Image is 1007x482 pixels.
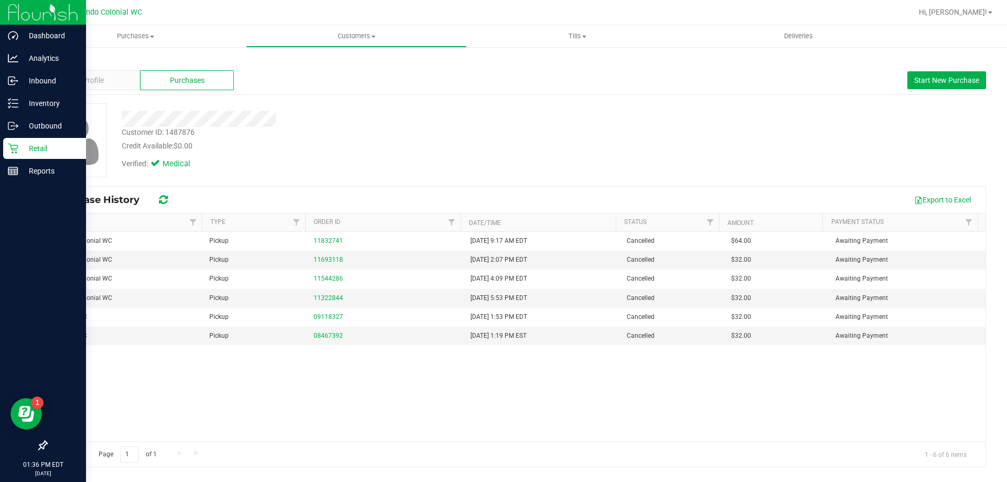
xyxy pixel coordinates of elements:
span: [DATE] 5:53 PM EDT [470,293,527,303]
div: Customer ID: 1487876 [122,127,195,138]
span: $32.00 [731,293,751,303]
span: Cancelled [627,312,655,322]
a: Filter [185,213,202,231]
span: $32.00 [731,255,751,265]
inline-svg: Reports [8,166,18,176]
a: Filter [702,213,719,231]
inline-svg: Inventory [8,98,18,109]
a: Filter [288,213,305,231]
p: Dashboard [18,29,81,42]
span: Cancelled [627,274,655,284]
a: 11693118 [314,256,343,263]
span: [DATE] 9:17 AM EDT [470,236,527,246]
span: Cancelled [627,236,655,246]
inline-svg: Outbound [8,121,18,131]
span: Awaiting Payment [835,331,888,341]
button: Export to Excel [907,191,978,209]
a: 11544286 [314,275,343,282]
a: 11832741 [314,237,343,244]
span: Awaiting Payment [835,255,888,265]
span: Pickup [209,293,229,303]
inline-svg: Retail [8,143,18,154]
span: Cancelled [627,255,655,265]
button: Start New Purchase [907,71,986,89]
a: Order ID [314,218,340,226]
span: Profile [83,75,104,86]
a: Date/Time [469,219,501,227]
span: Purchase History [55,194,150,206]
input: 1 [120,446,139,463]
span: Start New Purchase [914,76,979,84]
span: Pickup [209,312,229,322]
span: Cancelled [627,293,655,303]
inline-svg: Inbound [8,76,18,86]
span: Orlando Colonial WC [72,8,142,17]
span: Purchases [25,31,246,41]
p: Retail [18,142,81,155]
a: Purchases [25,25,246,47]
a: Amount [727,219,754,227]
span: [DATE] 1:19 PM EST [470,331,527,341]
a: Tills [467,25,688,47]
span: Page of 1 [90,446,165,463]
span: $32.00 [731,274,751,284]
a: Type [210,218,226,226]
a: Customers [246,25,467,47]
span: Purchases [170,75,205,86]
span: $64.00 [731,236,751,246]
div: Verified: [122,158,205,170]
span: [DATE] 4:09 PM EDT [470,274,527,284]
span: Awaiting Payment [835,312,888,322]
span: Awaiting Payment [835,293,888,303]
span: 1 - 6 of 6 items [916,446,975,462]
span: Awaiting Payment [835,274,888,284]
span: Cancelled [627,331,655,341]
a: Status [624,218,647,226]
span: Deliveries [770,31,827,41]
span: $0.00 [174,142,192,150]
p: [DATE] [5,469,81,477]
inline-svg: Analytics [8,53,18,63]
p: Outbound [18,120,81,132]
span: Tills [467,31,687,41]
span: Pickup [209,331,229,341]
span: Customers [247,31,466,41]
p: 01:36 PM EDT [5,460,81,469]
p: Inventory [18,97,81,110]
span: Medical [163,158,205,170]
a: 08467392 [314,332,343,339]
iframe: Resource center [10,398,42,430]
a: 09118327 [314,313,343,320]
a: Deliveries [688,25,909,47]
span: Pickup [209,255,229,265]
div: Credit Available: [122,141,584,152]
span: $32.00 [731,312,751,322]
a: 11322844 [314,294,343,302]
a: Payment Status [831,218,884,226]
inline-svg: Dashboard [8,30,18,41]
span: [DATE] 2:07 PM EDT [470,255,527,265]
span: $32.00 [731,331,751,341]
a: Filter [960,213,978,231]
span: Pickup [209,274,229,284]
iframe: Resource center unread badge [31,397,44,409]
span: Awaiting Payment [835,236,888,246]
p: Analytics [18,52,81,65]
span: Pickup [209,236,229,246]
span: Hi, [PERSON_NAME]! [919,8,987,16]
a: Filter [443,213,460,231]
span: [DATE] 1:53 PM EDT [470,312,527,322]
p: Reports [18,165,81,177]
p: Inbound [18,74,81,87]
